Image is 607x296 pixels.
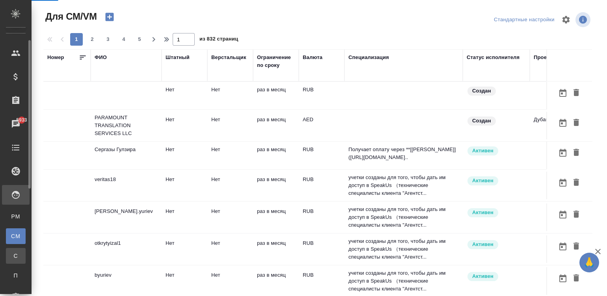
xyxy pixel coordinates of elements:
button: 🙏 [579,253,599,272]
button: Открыть календарь загрузки [556,239,570,254]
button: Удалить [570,271,583,286]
p: Активен [472,240,493,248]
p: учетки созданы для того, чтобы дать им доступ в SpeakUs （технические специалисты клиента "Агентст... [348,174,459,197]
button: 3 [102,33,114,46]
td: RUB [299,203,344,231]
td: RUB [299,235,344,263]
td: otkrytyizal1 [91,235,162,263]
button: Удалить [570,86,583,100]
td: Нет [162,235,207,263]
p: учетки созданы для того, чтобы дать им доступ в SpeakUs （технические специалисты клиента "Агентст... [348,269,459,293]
td: Нет [207,82,253,109]
div: Рядовой исполнитель: назначай с учетом рейтинга [467,239,526,250]
button: Открыть календарь загрузки [556,207,570,222]
p: Активен [472,177,493,185]
td: veritas18 [91,172,162,199]
td: Нет [162,172,207,199]
td: раз в месяц [253,82,299,109]
span: 5 [133,35,146,43]
td: [PERSON_NAME].yuriev [91,203,162,231]
td: PARAMOUNT TRANSLATION SERVICES LLC [91,110,162,141]
td: AED [299,112,344,139]
td: Нет [207,267,253,295]
td: Нет [162,112,207,139]
td: Дубай [530,112,593,139]
div: ФИО [95,54,107,61]
p: Активен [472,272,493,280]
td: byuriev [91,267,162,295]
p: Создан [472,87,491,95]
button: Удалить [570,116,583,130]
td: Нет [207,235,253,263]
button: 2 [86,33,99,46]
span: Настроить таблицу [557,10,575,29]
span: из 832 страниц [199,34,238,46]
div: Специализация [348,54,389,61]
div: Валюта [303,54,322,61]
button: 5 [133,33,146,46]
span: 2 [86,35,99,43]
td: RUB [299,267,344,295]
td: Нет [162,82,207,109]
div: split button [492,14,557,26]
span: 4 [117,35,130,43]
button: Открыть календарь загрузки [556,86,570,100]
td: RUB [299,142,344,169]
button: 4 [117,33,130,46]
td: раз в месяц [253,267,299,295]
td: раз в месяц [253,172,299,199]
td: раз в месяц [253,112,299,139]
button: Удалить [570,207,583,222]
span: PM [10,213,22,220]
a: П [6,268,26,283]
button: Удалить [570,146,583,160]
div: Номер [47,54,64,61]
span: Для СМ/VM [43,10,97,23]
button: Открыть календарь загрузки [556,176,570,190]
td: Нет [162,203,207,231]
div: Штатный [166,54,190,61]
div: Рядовой исполнитель: назначай с учетом рейтинга [467,176,526,186]
span: 3 [102,35,114,43]
td: Нет [207,142,253,169]
div: Рядовой исполнитель: назначай с учетом рейтинга [467,146,526,156]
td: Сергазы Гулзира [91,142,162,169]
td: раз в месяц [253,235,299,263]
a: С [6,248,26,264]
button: Открыть календарь загрузки [556,146,570,160]
p: учетки созданы для того, чтобы дать им доступ в SpeakUs （технические специалисты клиента "Агентст... [348,205,459,229]
button: Открыть календарь загрузки [556,271,570,286]
td: Нет [207,112,253,139]
p: Получает оплату через **[[PERSON_NAME]]([URL][DOMAIN_NAME].. [348,146,459,161]
span: Посмотреть информацию [575,12,592,27]
td: раз в месяц [253,203,299,231]
span: 🙏 [583,254,596,271]
div: Проектный отдел [534,54,579,61]
span: П [10,272,22,279]
div: Статус исполнителя [467,54,519,61]
a: PM [6,209,26,224]
span: С [10,252,22,260]
span: CM [10,232,22,240]
td: Нет [207,172,253,199]
a: CM [6,228,26,244]
td: Нет [207,203,253,231]
button: Удалить [570,176,583,190]
button: Открыть календарь загрузки [556,116,570,130]
div: Ограничение по сроку [257,54,295,69]
td: раз в месяц [253,142,299,169]
td: Нет [162,142,207,169]
button: Удалить [570,239,583,254]
td: Нет [162,267,207,295]
div: Рядовой исполнитель: назначай с учетом рейтинга [467,271,526,282]
p: Активен [472,147,493,155]
span: 5933 [11,116,32,124]
div: Верстальщик [211,54,246,61]
p: Создан [472,117,491,125]
div: Рядовой исполнитель: назначай с учетом рейтинга [467,207,526,218]
p: Активен [472,209,493,216]
a: 5933 [2,114,30,134]
td: RUB [299,82,344,109]
p: учетки созданы для того, чтобы дать им доступ в SpeakUs （технические специалисты клиента "Агентст... [348,237,459,261]
td: RUB [299,172,344,199]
